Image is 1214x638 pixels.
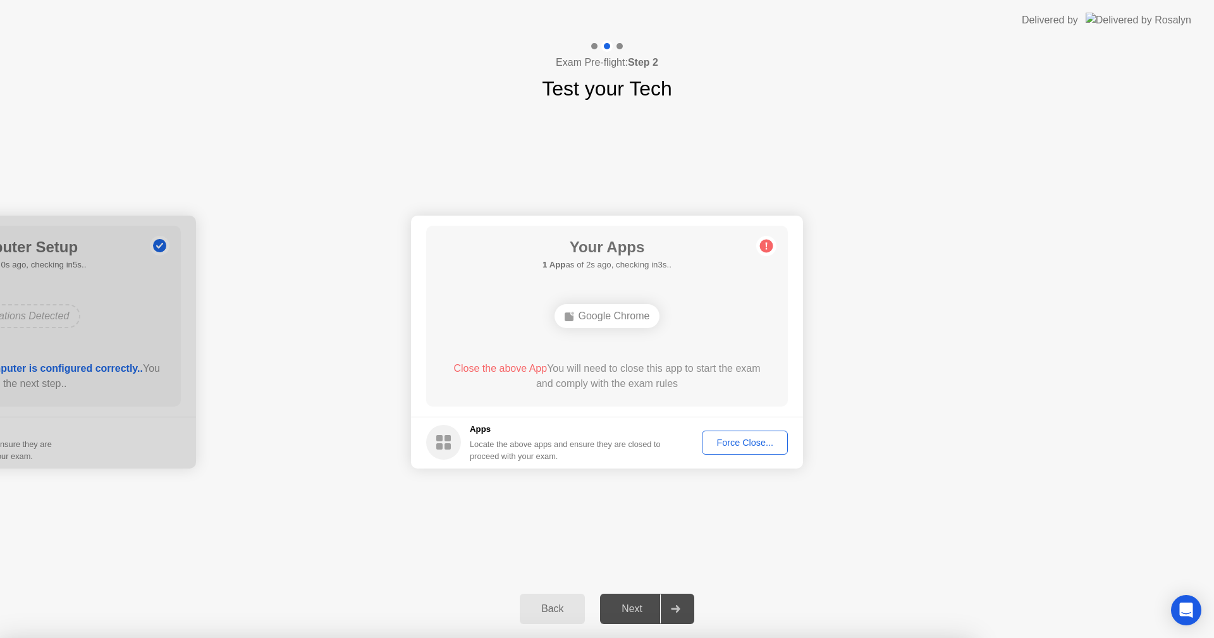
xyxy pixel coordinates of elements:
div: Delivered by [1022,13,1078,28]
div: Next [604,603,660,615]
h1: Your Apps [543,236,671,259]
div: Force Close... [706,438,783,448]
div: Open Intercom Messenger [1171,595,1201,625]
img: Delivered by Rosalyn [1086,13,1191,27]
div: Locate the above apps and ensure they are closed to proceed with your exam. [470,438,661,462]
h4: Exam Pre-flight: [556,55,658,70]
span: Close the above App [453,363,547,374]
h5: Apps [470,423,661,436]
b: 1 App [543,260,565,269]
b: Step 2 [628,57,658,68]
div: Google Chrome [555,304,660,328]
h5: as of 2s ago, checking in3s.. [543,259,671,271]
h1: Test your Tech [542,73,672,104]
div: Back [524,603,581,615]
div: You will need to close this app to start the exam and comply with the exam rules [445,361,770,391]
